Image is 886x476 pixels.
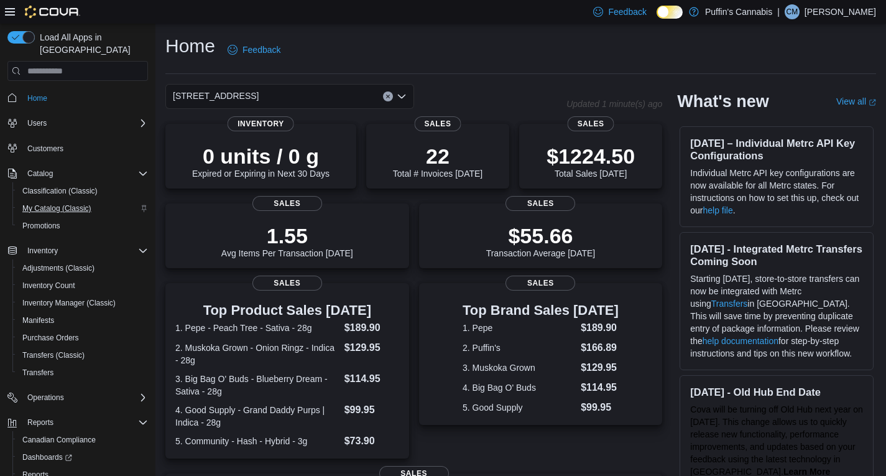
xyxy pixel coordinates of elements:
[17,330,148,345] span: Purchase Orders
[17,313,59,328] a: Manifests
[22,166,58,181] button: Catalog
[17,261,99,276] a: Adjustments (Classic)
[581,400,619,415] dd: $99.95
[463,303,619,318] h3: Top Brand Sales [DATE]
[22,141,148,156] span: Customers
[252,276,322,291] span: Sales
[344,403,399,418] dd: $99.95
[17,201,148,216] span: My Catalog (Classic)
[12,364,153,381] button: Transfers
[22,298,116,308] span: Inventory Manager (Classic)
[22,281,75,291] span: Inventory Count
[463,342,576,354] dt: 2. Puffin's
[22,186,98,196] span: Classification (Classic)
[677,91,768,111] h2: What's new
[805,4,876,19] p: [PERSON_NAME]
[2,88,153,106] button: Home
[165,34,215,58] h1: Home
[35,31,148,56] span: Load All Apps in [GEOGRAPHIC_DATA]
[17,261,148,276] span: Adjustments (Classic)
[22,390,148,405] span: Operations
[690,137,863,162] h3: [DATE] – Individual Metrc API Key Configurations
[12,312,153,329] button: Manifests
[17,218,148,233] span: Promotions
[17,278,148,293] span: Inventory Count
[22,452,72,462] span: Dashboards
[17,330,84,345] a: Purchase Orders
[22,435,96,445] span: Canadian Compliance
[175,435,339,447] dt: 5. Community - Hash - Hybrid - 3g
[22,333,79,343] span: Purchase Orders
[27,144,63,154] span: Customers
[22,368,53,378] span: Transfers
[12,217,153,235] button: Promotions
[22,415,58,430] button: Reports
[2,165,153,182] button: Catalog
[27,246,58,256] span: Inventory
[22,91,52,106] a: Home
[711,299,748,309] a: Transfers
[581,380,619,395] dd: $114.95
[608,6,646,18] span: Feedback
[17,218,65,233] a: Promotions
[703,336,778,346] a: help documentation
[486,223,596,258] div: Transaction Average [DATE]
[17,450,148,465] span: Dashboards
[344,371,399,386] dd: $114.95
[22,263,95,273] span: Adjustments (Classic)
[505,196,575,211] span: Sales
[22,350,85,360] span: Transfers (Classic)
[22,203,91,213] span: My Catalog (Classic)
[344,434,399,449] dd: $73.90
[22,315,54,325] span: Manifests
[22,415,148,430] span: Reports
[192,144,330,179] div: Expired or Expiring in Next 30 Days
[17,365,58,380] a: Transfers
[22,116,148,131] span: Users
[12,431,153,449] button: Canadian Compliance
[581,360,619,375] dd: $129.95
[221,223,353,248] p: 1.55
[22,390,69,405] button: Operations
[27,118,47,128] span: Users
[192,144,330,169] p: 0 units / 0 g
[344,340,399,355] dd: $129.95
[787,4,798,19] span: CM
[2,139,153,157] button: Customers
[505,276,575,291] span: Sales
[22,243,148,258] span: Inventory
[17,313,148,328] span: Manifests
[383,91,393,101] button: Clear input
[17,201,96,216] a: My Catalog (Classic)
[175,342,339,366] dt: 2. Muskoka Grown - Onion Ringz - Indica - 28g
[22,221,60,231] span: Promotions
[27,169,53,179] span: Catalog
[221,223,353,258] div: Avg Items Per Transaction [DATE]
[228,116,294,131] span: Inventory
[397,91,407,101] button: Open list of options
[175,322,339,334] dt: 1. Pepe - Peach Tree - Sativa - 28g
[690,243,863,268] h3: [DATE] - Integrated Metrc Transfers Coming Soon
[27,93,47,103] span: Home
[242,44,280,56] span: Feedback
[17,184,103,198] a: Classification (Classic)
[393,144,482,169] p: 22
[25,6,80,18] img: Cova
[690,167,863,217] p: Individual Metrc API key configurations are now available for all Metrc states. For instructions ...
[12,200,153,217] button: My Catalog (Classic)
[581,320,619,335] dd: $189.90
[17,296,121,310] a: Inventory Manager (Classic)
[463,401,576,414] dt: 5. Good Supply
[17,296,148,310] span: Inventory Manager (Classic)
[2,114,153,132] button: Users
[657,6,683,19] input: Dark Mode
[393,144,482,179] div: Total # Invoices [DATE]
[2,414,153,431] button: Reports
[27,418,53,427] span: Reports
[175,303,399,318] h3: Top Product Sales [DATE]
[17,348,148,363] span: Transfers (Classic)
[463,381,576,394] dt: 4. Big Bag O' Buds
[17,348,90,363] a: Transfers (Classic)
[690,273,863,360] p: Starting [DATE], store-to-store transfers can now be integrated with Metrc using in [GEOGRAPHIC_D...
[705,4,772,19] p: Puffin's Cannabis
